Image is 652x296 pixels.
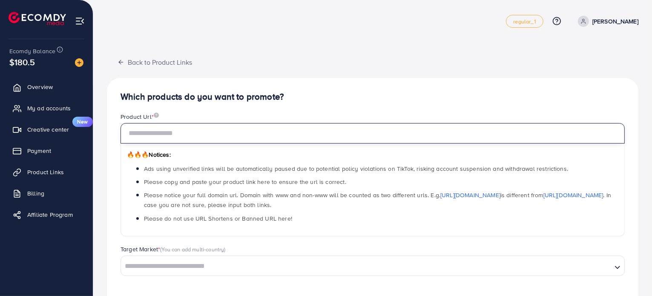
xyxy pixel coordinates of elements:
span: Overview [27,83,53,91]
img: logo [9,12,66,25]
a: Billing [6,185,86,202]
img: image [154,112,159,118]
a: Product Links [6,164,86,181]
span: Creative center [27,125,69,134]
span: regular_1 [513,19,536,24]
button: Back to Product Links [107,53,203,71]
a: [URL][DOMAIN_NAME] [440,191,500,199]
h4: Which products do you want to promote? [121,92,625,102]
span: My ad accounts [27,104,71,112]
span: $180.5 [9,56,35,68]
span: Notices: [127,150,171,159]
a: Overview [6,78,86,95]
span: Payment [27,147,51,155]
label: Target Market [121,245,226,253]
a: [URL][DOMAIN_NAME] [543,191,603,199]
a: Affiliate Program [6,206,86,223]
img: image [75,58,83,67]
iframe: Chat [616,258,646,290]
span: Affiliate Program [27,210,73,219]
span: Please do not use URL Shortens or Banned URL here! [144,214,292,223]
label: Product Url [121,112,159,121]
span: Please copy and paste your product link here to ensure the url is correct. [144,178,346,186]
a: Payment [6,142,86,159]
span: Product Links [27,168,64,176]
span: New [72,117,93,127]
input: Search for option [122,260,611,273]
span: Billing [27,189,44,198]
a: regular_1 [506,15,543,28]
div: Search for option [121,256,625,276]
span: (You can add multi-country) [160,245,225,253]
a: My ad accounts [6,100,86,117]
span: Please notice your full domain url. Domain with www and non-www will be counted as two different ... [144,191,611,209]
p: [PERSON_NAME] [592,16,638,26]
span: Ads using unverified links will be automatically paused due to potential policy violations on Tik... [144,164,568,173]
img: menu [75,16,85,26]
a: Creative centerNew [6,121,86,138]
a: [PERSON_NAME] [574,16,638,27]
span: Ecomdy Balance [9,47,55,55]
span: 🔥🔥🔥 [127,150,149,159]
